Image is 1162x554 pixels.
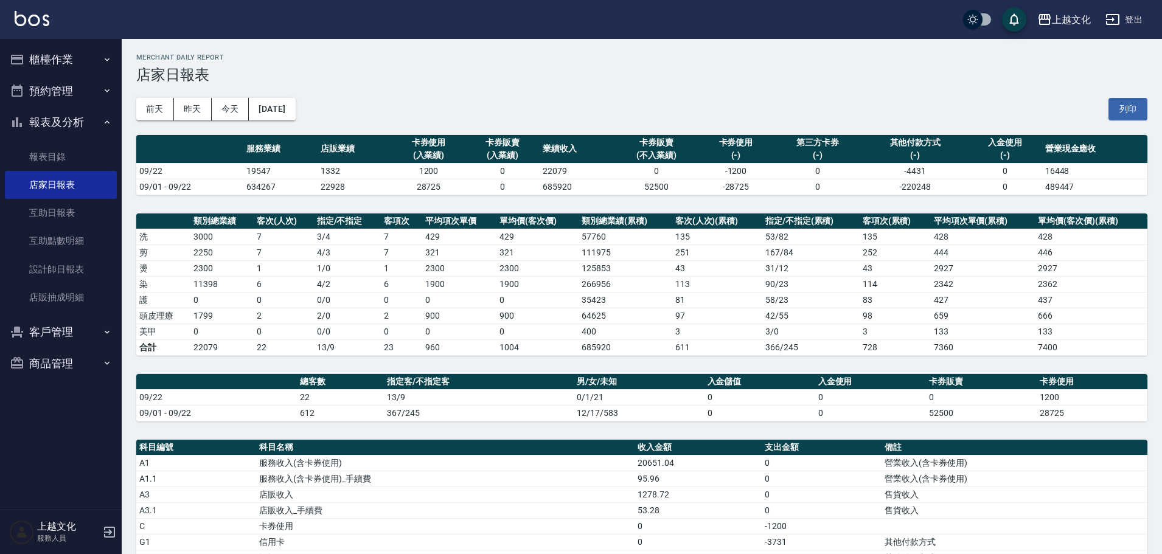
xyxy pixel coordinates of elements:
[1037,405,1147,421] td: 28725
[1052,12,1091,27] div: 上越文化
[190,213,254,229] th: 類別總業績
[579,244,672,260] td: 111975
[254,308,314,324] td: 2
[174,98,212,120] button: 昨天
[254,244,314,260] td: 7
[574,389,705,405] td: 0/1/21
[392,163,466,179] td: 1200
[635,455,762,471] td: 20651.04
[256,486,635,502] td: 店販收入
[672,292,762,308] td: 81
[699,179,773,195] td: -28725
[136,213,1147,356] table: a dense table
[395,149,463,162] div: (入業績)
[254,324,314,339] td: 0
[968,163,1042,179] td: 0
[672,229,762,244] td: 135
[243,179,318,195] td: 634267
[422,213,496,229] th: 平均項次單價
[931,339,1035,355] td: 7360
[1035,260,1147,276] td: 2927
[136,292,190,308] td: 護
[5,227,117,255] a: 互助點數明細
[5,143,117,171] a: 報表目錄
[136,455,256,471] td: A1
[5,348,117,379] button: 商品管理
[422,324,496,339] td: 0
[136,534,256,550] td: G1
[190,229,254,244] td: 3000
[15,11,49,26] img: Logo
[314,244,381,260] td: 4 / 3
[971,136,1039,149] div: 入金使用
[705,389,815,405] td: 0
[860,292,931,308] td: 83
[1035,229,1147,244] td: 428
[931,229,1035,244] td: 428
[136,405,297,421] td: 09/01 - 09/22
[635,486,762,502] td: 1278.72
[762,229,860,244] td: 53 / 82
[860,308,931,324] td: 98
[931,276,1035,292] td: 2342
[5,75,117,107] button: 預約管理
[318,163,392,179] td: 1332
[579,260,672,276] td: 125853
[762,260,860,276] td: 31 / 12
[422,260,496,276] td: 2300
[882,486,1147,502] td: 售貨收入
[318,135,392,164] th: 店販業績
[1035,244,1147,260] td: 446
[1037,374,1147,390] th: 卡券使用
[1035,213,1147,229] th: 單均價(客次價)(累積)
[381,339,422,355] td: 23
[1035,324,1147,339] td: 133
[1035,339,1147,355] td: 7400
[297,405,384,421] td: 612
[422,229,496,244] td: 429
[672,244,762,260] td: 251
[136,260,190,276] td: 燙
[762,292,860,308] td: 58 / 23
[392,179,466,195] td: 28725
[254,260,314,276] td: 1
[190,308,254,324] td: 1799
[422,308,496,324] td: 900
[496,229,579,244] td: 429
[384,389,574,405] td: 13/9
[672,276,762,292] td: 113
[926,405,1037,421] td: 52500
[672,308,762,324] td: 97
[136,502,256,518] td: A3.1
[190,244,254,260] td: 2250
[762,244,860,260] td: 167 / 84
[866,149,965,162] div: (-)
[1108,98,1147,120] button: 列印
[1037,389,1147,405] td: 1200
[496,213,579,229] th: 單均價(客次價)
[468,149,537,162] div: (入業績)
[314,324,381,339] td: 0 / 0
[136,229,190,244] td: 洗
[635,502,762,518] td: 53.28
[212,98,249,120] button: 今天
[635,534,762,550] td: 0
[1035,276,1147,292] td: 2362
[882,455,1147,471] td: 營業收入(含卡券使用)
[579,292,672,308] td: 35423
[314,292,381,308] td: 0 / 0
[254,292,314,308] td: 0
[136,471,256,486] td: A1.1
[37,533,99,544] p: 服務人員
[314,213,381,229] th: 指定/不指定
[254,276,314,292] td: 6
[699,163,773,179] td: -1200
[931,260,1035,276] td: 2927
[815,374,926,390] th: 入金使用
[1042,179,1147,195] td: 489447
[136,308,190,324] td: 頭皮理療
[635,440,762,455] th: 收入金額
[496,324,579,339] td: 0
[395,136,463,149] div: 卡券使用
[254,229,314,244] td: 7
